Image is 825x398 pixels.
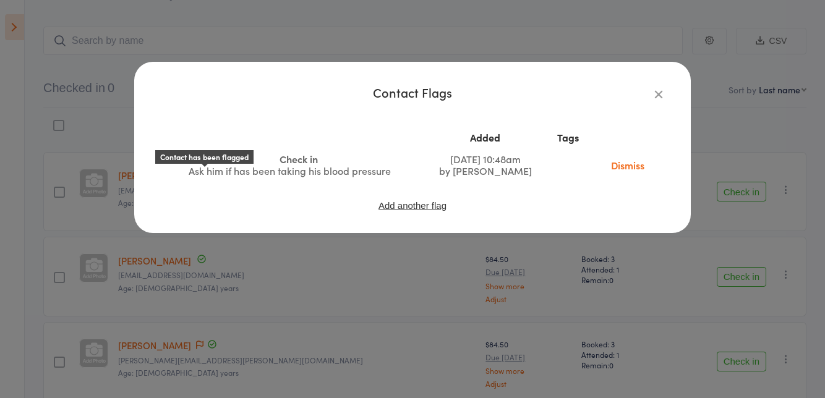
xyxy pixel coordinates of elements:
th: Tags [547,127,589,148]
span: Check in [280,152,318,166]
div: Ask him if has been taking his blood pressure [181,165,398,177]
th: Added [424,127,547,148]
button: Add another flag [377,200,448,211]
div: Contact has been flagged [155,150,254,164]
div: Contact Flags [159,87,666,98]
a: Dismiss this flag [602,158,654,172]
td: [DATE] 10:48am by [PERSON_NAME] [424,148,547,182]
